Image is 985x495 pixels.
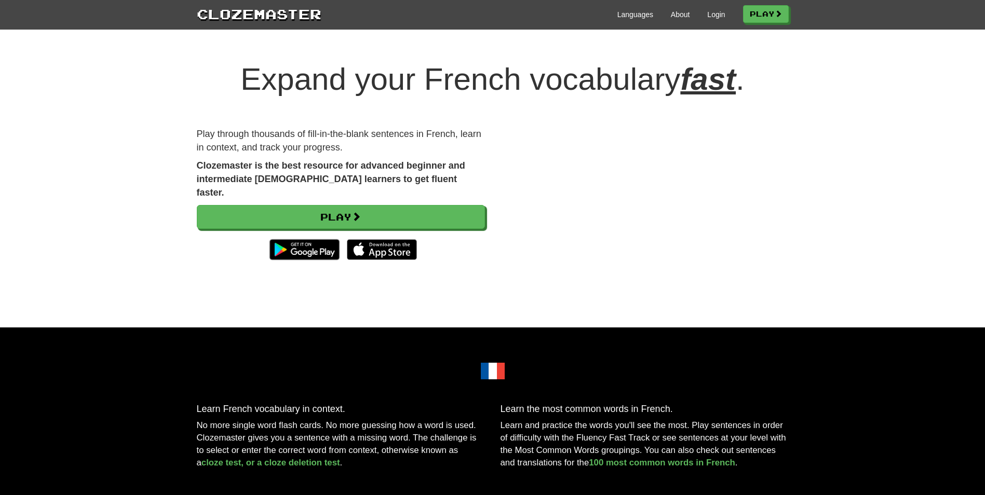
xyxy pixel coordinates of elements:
a: About [671,9,690,20]
strong: Clozemaster is the best resource for advanced beginner and intermediate [DEMOGRAPHIC_DATA] learne... [197,160,465,197]
a: 100 most common words in French [589,458,735,467]
h1: Expand your French vocabulary . [197,62,789,97]
p: No more single word flash cards. No more guessing how a word is used. Clozemaster gives you a sen... [197,419,485,469]
a: Clozemaster [197,4,321,23]
h3: Learn French vocabulary in context. [197,404,485,415]
a: Play [197,205,485,229]
a: Languages [617,9,653,20]
a: Login [707,9,725,20]
em: fast [680,62,736,97]
p: Play through thousands of fill-in-the-blank sentences in French, learn in context, and track your... [197,128,485,154]
h3: Learn the most common words in French. [501,404,789,415]
img: Get it on Google Play [264,234,345,265]
p: Learn and practice the words you'll see the most. Play sentences in order of difficulty with the ... [501,419,789,469]
img: Download_on_the_App_Store_Badge_US-UK_135x40-25178aeef6eb6b83b96f5f2d004eda3bffbb37122de64afbaef7... [347,239,417,260]
a: cloze test, or a cloze deletion test [201,458,340,467]
a: Play [743,5,789,23]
